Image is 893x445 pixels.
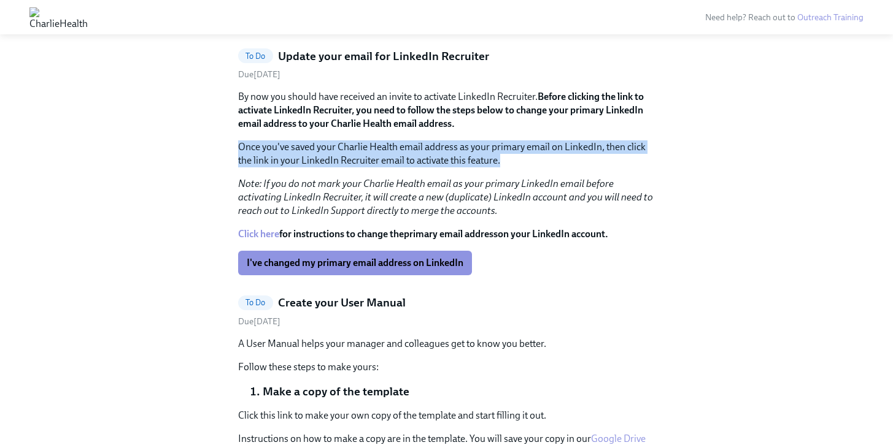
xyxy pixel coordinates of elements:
[238,228,608,240] strong: for instructions to change the on your LinkedIn account.
[238,409,655,422] p: Click this link to make your own copy of the template and start filling it out.
[278,48,489,64] h5: Update your email for LinkedIn Recruiter
[238,178,653,216] em: Note: If you do not mark your Charlie Health email as your primary LinkedIn email before activati...
[29,7,88,27] img: CharlieHealth
[247,257,463,269] span: I've changed my primary email address on LinkedIn
[238,295,655,327] a: To DoCreate your User ManualDue[DATE]
[797,12,864,23] a: Outreach Training
[238,91,644,129] strong: Before clicking the link to activate LinkedIn Recruiter, you need to follow the steps below to ch...
[238,251,472,275] button: I've changed my primary email address on LinkedIn
[238,228,279,240] a: Click here
[705,12,864,23] span: Need help? Reach out to
[238,90,655,131] p: By now you should have received an invite to activate LinkedIn Recruiter.
[238,298,273,307] span: To Do
[238,140,655,167] p: Once you've saved your Charlie Health email address as your primary email on LinkedIn, then click...
[238,360,655,374] p: Follow these steps to make yours:
[238,69,280,80] span: Saturday, October 11th 2025, 10:00 am
[263,384,655,400] li: Make a copy of the template
[404,228,498,240] strong: primary email address
[238,51,273,61] span: To Do
[238,337,655,351] p: A User Manual helps your manager and colleagues get to know you better.
[278,295,406,311] h5: Create your User Manual
[238,48,655,81] a: To DoUpdate your email for LinkedIn RecruiterDue[DATE]
[238,316,280,327] span: Due [DATE]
